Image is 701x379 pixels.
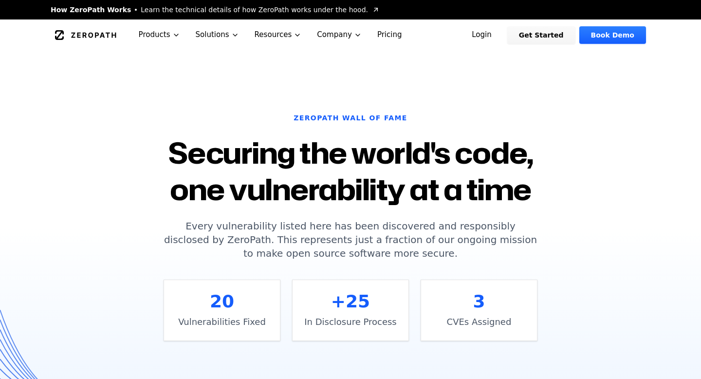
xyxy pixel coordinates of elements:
div: 3 [433,292,525,311]
button: Products [131,19,188,50]
a: Book Demo [579,26,646,44]
nav: Global [39,19,662,50]
h1: Securing the world's code, one vulnerability at a time [164,134,537,208]
button: Solutions [188,19,247,50]
a: Pricing [369,19,410,50]
a: How ZeroPath WorksLearn the technical details of how ZeroPath works under the hood. [51,5,380,15]
a: Login [460,26,503,44]
button: Company [309,19,369,50]
span: Learn the technical details of how ZeroPath works under the hood. [141,5,368,15]
p: Every vulnerability listed here has been discovered and responsibly disclosed by ZeroPath. This r... [164,219,537,260]
div: +25 [304,292,397,311]
a: Get Started [507,26,575,44]
h6: ZEROPATH WALL OF FAME [164,113,537,123]
div: 20 [176,292,268,311]
span: How ZeroPath Works [51,5,131,15]
button: Resources [247,19,310,50]
p: CVEs Assigned [433,315,525,329]
p: Vulnerabilities Fixed [176,315,268,329]
p: In Disclosure Process [304,315,397,329]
